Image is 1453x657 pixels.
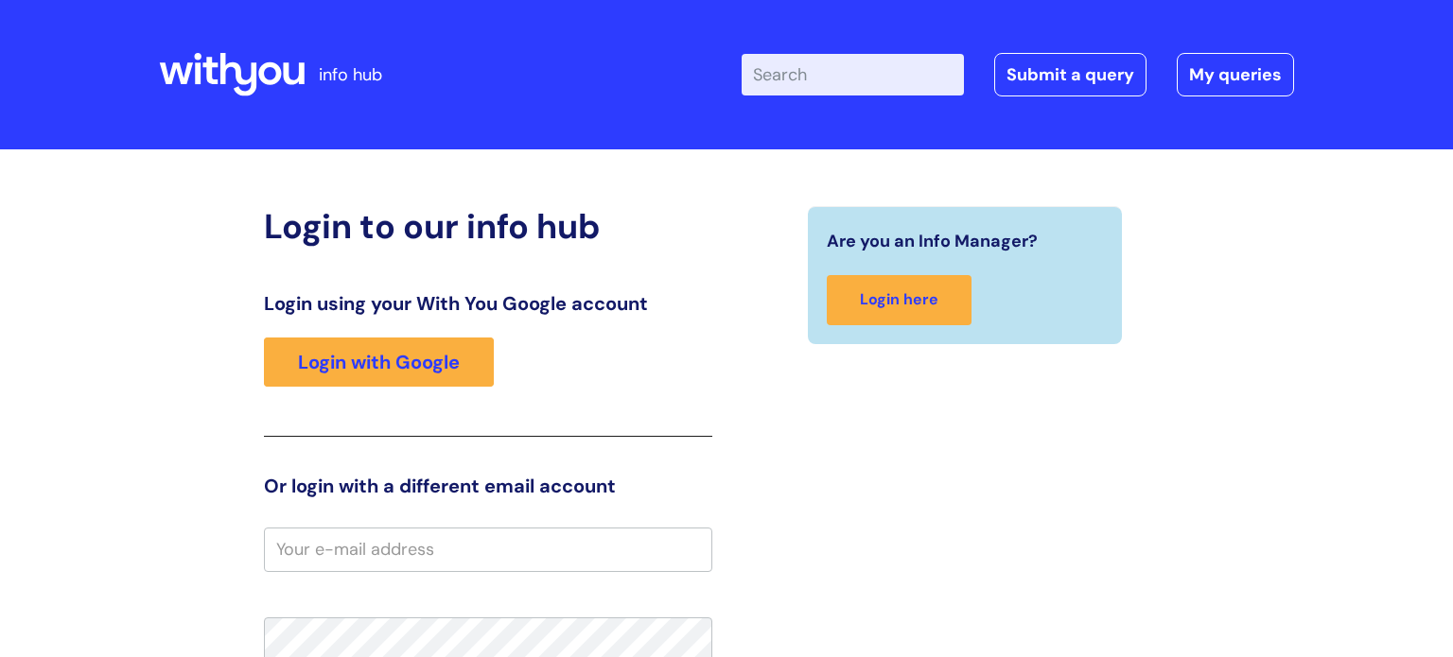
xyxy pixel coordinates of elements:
h2: Login to our info hub [264,206,712,247]
a: Login with Google [264,337,494,387]
input: Search [742,54,964,95]
h3: Or login with a different email account [264,475,712,497]
span: Are you an Info Manager? [827,226,1038,256]
p: info hub [319,60,382,90]
a: Submit a query [994,53,1147,96]
h3: Login using your With You Google account [264,292,712,315]
a: Login here [827,275,972,325]
a: My queries [1177,53,1294,96]
input: Your e-mail address [264,527,712,571]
